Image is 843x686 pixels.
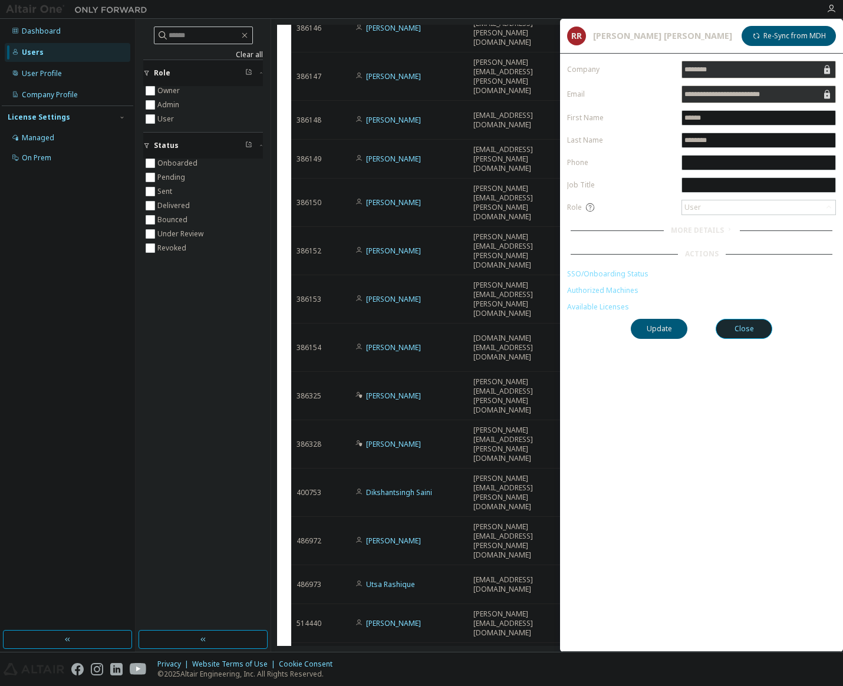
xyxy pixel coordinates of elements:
div: Company Profile [22,90,78,100]
span: [PERSON_NAME][EMAIL_ADDRESS][PERSON_NAME][DOMAIN_NAME] [473,377,578,415]
button: Status [143,133,263,159]
a: Utsa Rashique [366,579,415,589]
span: 386150 [297,198,321,207]
a: [PERSON_NAME] [366,197,421,207]
span: 386328 [297,440,321,449]
div: License Settings [8,113,70,122]
label: Admin [157,98,182,112]
a: [PERSON_NAME] [366,294,421,304]
span: [DOMAIN_NAME][EMAIL_ADDRESS][DOMAIN_NAME] [473,334,578,362]
label: Last Name [567,136,674,145]
span: 386152 [297,246,321,256]
a: Available Licenses [567,302,836,312]
button: Re-Sync from MDH [742,26,836,46]
label: Sent [157,184,174,199]
label: User [157,112,176,126]
span: 386153 [297,295,321,304]
label: Company [567,65,674,74]
span: 386146 [297,24,321,33]
div: Cookie Consent [279,659,340,669]
span: [PERSON_NAME][EMAIL_ADDRESS][PERSON_NAME][DOMAIN_NAME] [473,426,578,463]
span: [PERSON_NAME][EMAIL_ADDRESS][PERSON_NAME][DOMAIN_NAME] [473,522,578,560]
a: [PERSON_NAME] [366,536,421,546]
a: [PERSON_NAME] [366,115,421,125]
label: Job Title [567,180,674,190]
span: 514440 [297,619,321,628]
span: Status [154,141,179,150]
a: [PERSON_NAME] [366,439,421,449]
span: [EMAIL_ADDRESS][DOMAIN_NAME] [473,111,578,130]
div: Privacy [157,659,192,669]
span: [EMAIL_ADDRESS][PERSON_NAME][DOMAIN_NAME] [473,145,578,173]
a: [PERSON_NAME] [366,23,421,33]
label: Pending [157,170,187,184]
span: [PERSON_NAME][EMAIL_ADDRESS][DOMAIN_NAME] [473,609,578,638]
span: 400753 [297,488,321,497]
span: Role [154,68,170,78]
div: User [683,201,703,214]
label: Onboarded [157,156,200,170]
a: [PERSON_NAME] [366,71,421,81]
img: instagram.svg [91,663,103,675]
label: Phone [567,158,674,167]
div: Dashboard [22,27,61,36]
div: [PERSON_NAME] [PERSON_NAME] [593,31,732,41]
p: © 2025 Altair Engineering, Inc. All Rights Reserved. [157,669,340,679]
span: 486972 [297,536,321,546]
label: First Name [567,113,674,123]
span: [PERSON_NAME][EMAIL_ADDRESS][PERSON_NAME][DOMAIN_NAME] [473,58,578,95]
a: [PERSON_NAME] [366,342,421,352]
a: [PERSON_NAME] [366,391,421,401]
span: [PERSON_NAME][EMAIL_ADDRESS][PERSON_NAME][DOMAIN_NAME] [473,9,578,47]
a: Authorized Machines [567,286,836,295]
button: Role [143,60,263,86]
img: linkedin.svg [110,663,123,675]
div: Users [22,48,44,57]
a: [PERSON_NAME] [366,154,421,164]
label: Delivered [157,199,192,213]
label: Under Review [157,227,206,241]
button: Close [716,319,772,339]
span: Clear filter [245,141,252,150]
img: youtube.svg [130,663,147,675]
button: Update [631,319,687,339]
img: altair_logo.svg [4,663,64,675]
div: Website Terms of Use [192,659,279,669]
span: 486973 [297,580,321,589]
span: 386148 [297,116,321,125]
span: More Details [671,225,724,235]
label: Owner [157,84,182,98]
a: [PERSON_NAME] [366,246,421,256]
span: [PERSON_NAME][EMAIL_ADDRESS][PERSON_NAME][DOMAIN_NAME] [473,232,578,270]
label: Revoked [157,241,189,255]
span: [PERSON_NAME][EMAIL_ADDRESS][PERSON_NAME][DOMAIN_NAME] [473,281,578,318]
span: 386325 [297,391,321,401]
span: Clear filter [245,68,252,78]
span: Role [567,203,582,212]
div: Managed [22,133,54,143]
img: Altair One [6,4,153,15]
a: Clear all [143,50,263,60]
div: User Profile [22,69,62,78]
label: Bounced [157,213,190,227]
span: 386149 [297,154,321,164]
span: 386154 [297,343,321,352]
label: Email [567,90,674,99]
div: On Prem [22,153,51,163]
div: Actions [685,249,719,259]
a: Dikshantsingh Saini [366,487,432,497]
span: [EMAIL_ADDRESS][DOMAIN_NAME] [473,575,578,594]
div: RR [567,27,586,45]
a: SSO/Onboarding Status [567,269,836,279]
a: [PERSON_NAME] [366,618,421,628]
span: [PERSON_NAME][EMAIL_ADDRESS][PERSON_NAME][DOMAIN_NAME] [473,474,578,512]
span: 386147 [297,72,321,81]
div: User [682,200,835,215]
img: facebook.svg [71,663,84,675]
span: [PERSON_NAME][EMAIL_ADDRESS][PERSON_NAME][DOMAIN_NAME] [473,184,578,222]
